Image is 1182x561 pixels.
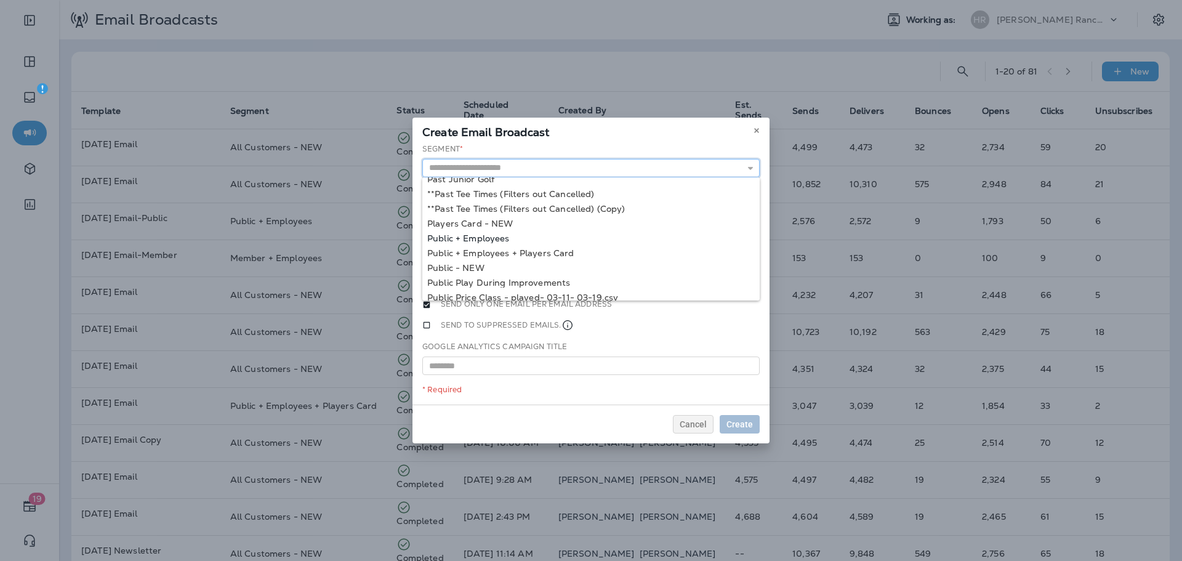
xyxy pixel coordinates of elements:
[441,299,612,310] label: Send only one email per email address
[427,263,755,273] div: Public - NEW
[422,385,760,395] div: * Required
[422,342,567,352] label: Google Analytics Campaign Title
[412,118,770,143] div: Create Email Broadcast
[427,233,755,243] div: Public + Employees
[422,144,463,154] label: Segment
[441,319,574,331] label: Send to suppressed emails.
[720,415,760,434] button: Create
[427,174,755,184] div: Past Junior Golf
[726,420,753,429] span: Create
[427,293,755,302] div: Public Price Class - played- 03-11- 03-19.csv
[680,420,707,429] span: Cancel
[427,204,755,214] div: **Past Tee Times (Filters out Cancelled) (Copy)
[427,278,755,288] div: Public Play During Improvements
[673,415,714,434] button: Cancel
[427,189,755,199] div: **Past Tee Times (Filters out Cancelled)
[427,248,755,258] div: Public + Employees + Players Card
[427,219,755,228] div: Players Card - NEW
